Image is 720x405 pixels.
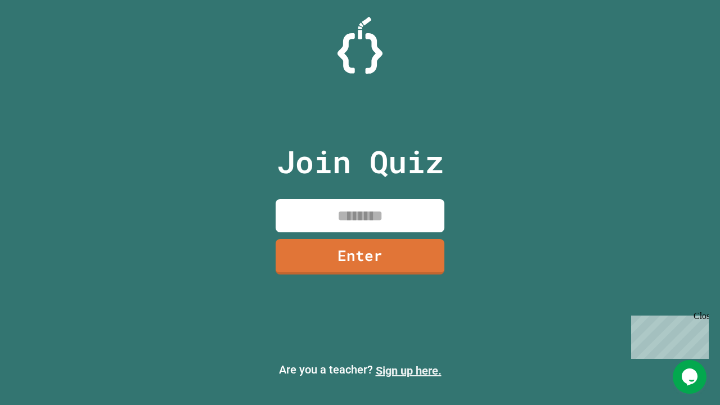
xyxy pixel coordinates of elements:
[337,17,382,74] img: Logo.svg
[627,311,709,359] iframe: chat widget
[277,138,444,185] p: Join Quiz
[276,239,444,274] a: Enter
[9,361,711,379] p: Are you a teacher?
[4,4,78,71] div: Chat with us now!Close
[673,360,709,394] iframe: chat widget
[376,364,442,377] a: Sign up here.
